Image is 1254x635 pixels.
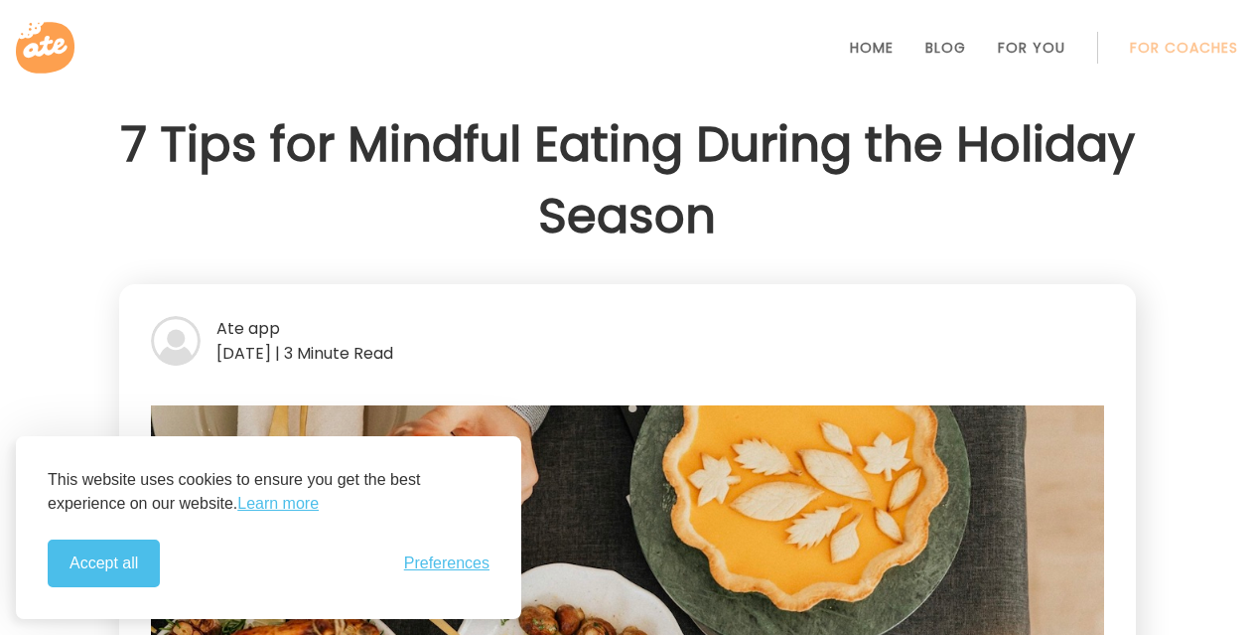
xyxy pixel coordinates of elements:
[998,40,1065,56] a: For You
[151,316,1104,341] div: Ate app
[48,468,489,516] p: This website uses cookies to ensure you get the best experience on our website.
[119,109,1136,252] h1: 7 Tips for Mindful Eating During the Holiday Season
[850,40,894,56] a: Home
[1130,40,1238,56] a: For Coaches
[151,341,1104,366] div: [DATE] | 3 Minute Read
[925,40,966,56] a: Blog
[151,316,201,366] img: bg-avatar-default.svg
[404,555,489,572] span: Preferences
[237,492,319,516] a: Learn more
[48,540,160,587] button: Accept all cookies
[404,555,489,572] button: Toggle preferences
